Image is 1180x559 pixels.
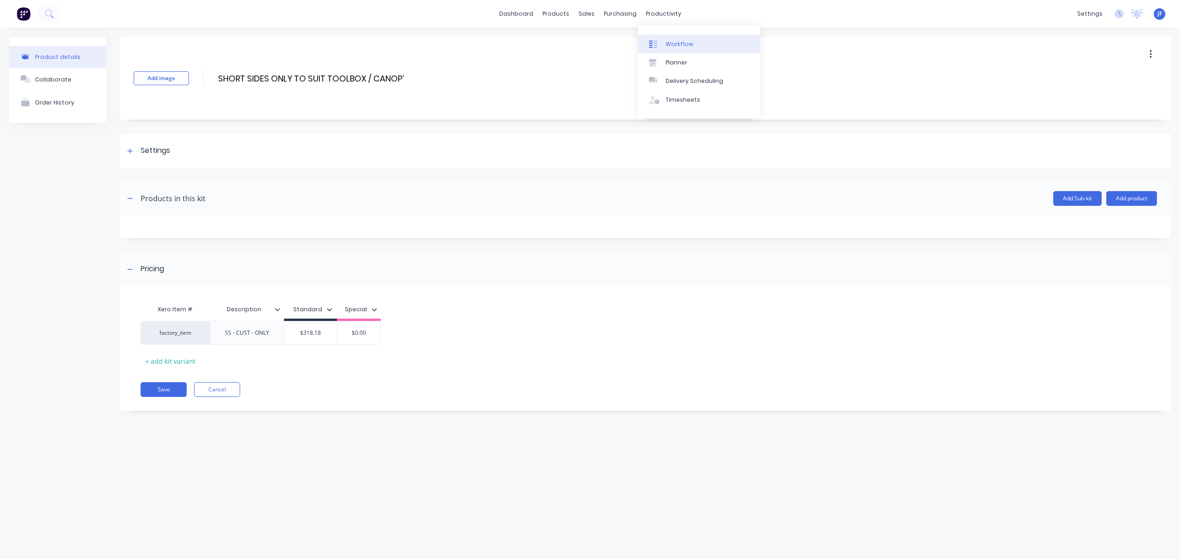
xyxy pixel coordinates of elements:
[141,321,381,345] div: factory_itemSS - CUST - ONLY$318.18$0.00
[141,300,210,319] div: Xero Item #
[1106,191,1157,206] button: Add product
[336,321,382,344] div: $0.00
[141,354,200,368] div: + add kit variant
[141,263,164,275] div: Pricing
[217,72,405,85] input: Enter kit name
[345,305,367,314] div: Special
[495,7,538,21] a: dashboard
[9,46,106,68] button: Product details
[141,145,170,157] div: Settings
[1157,10,1162,18] span: JF
[35,99,74,106] div: Order History
[210,300,284,319] div: Description
[141,382,187,397] button: Save
[134,71,189,85] button: Add image
[35,53,81,60] div: Product details
[666,58,687,67] div: Planner
[340,303,382,316] button: Special
[666,77,723,85] div: Delivery Scheduling
[293,305,322,314] div: Standard
[638,35,760,53] a: Workflow
[284,321,337,344] div: $318.18
[638,53,760,72] a: Planner
[194,382,240,397] button: Cancel
[1073,7,1107,21] div: settings
[1053,191,1102,206] button: Add Sub-kit
[9,91,106,114] button: Order History
[666,40,693,48] div: Workflow
[599,7,641,21] div: purchasing
[35,76,71,83] div: Collaborate
[141,193,206,204] div: Products in this kit
[17,7,30,21] img: Factory
[210,298,278,321] div: Description
[538,7,574,21] div: products
[289,303,337,316] button: Standard
[641,7,686,21] div: productivity
[638,72,760,90] a: Delivery Scheduling
[9,68,106,91] button: Collaborate
[574,7,599,21] div: sales
[638,91,760,109] a: Timesheets
[218,327,277,339] div: SS - CUST - ONLY
[666,96,700,104] div: Timesheets
[150,329,201,337] div: factory_item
